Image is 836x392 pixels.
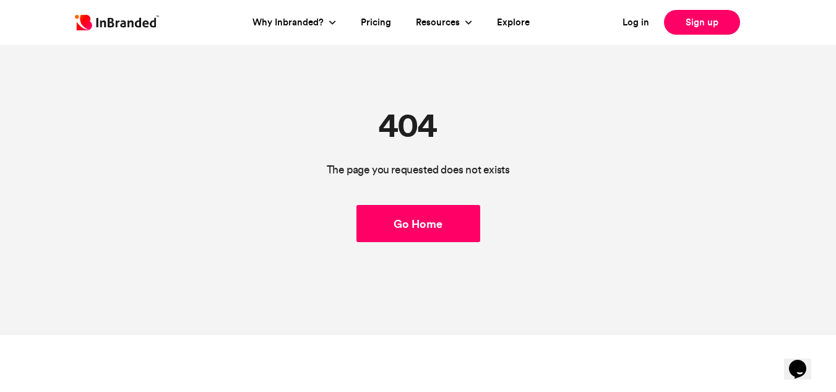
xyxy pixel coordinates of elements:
[664,10,740,35] a: Sign up
[75,15,159,30] img: Inbranded
[356,205,480,242] a: Go Home
[623,15,649,30] a: Log in
[75,105,762,144] h1: 404
[75,159,762,180] p: The page you requested does not exists
[252,15,327,30] a: Why Inbranded?
[416,15,463,30] a: Resources
[497,15,530,30] a: Explore
[784,342,824,380] iframe: chat widget
[361,15,391,30] a: Pricing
